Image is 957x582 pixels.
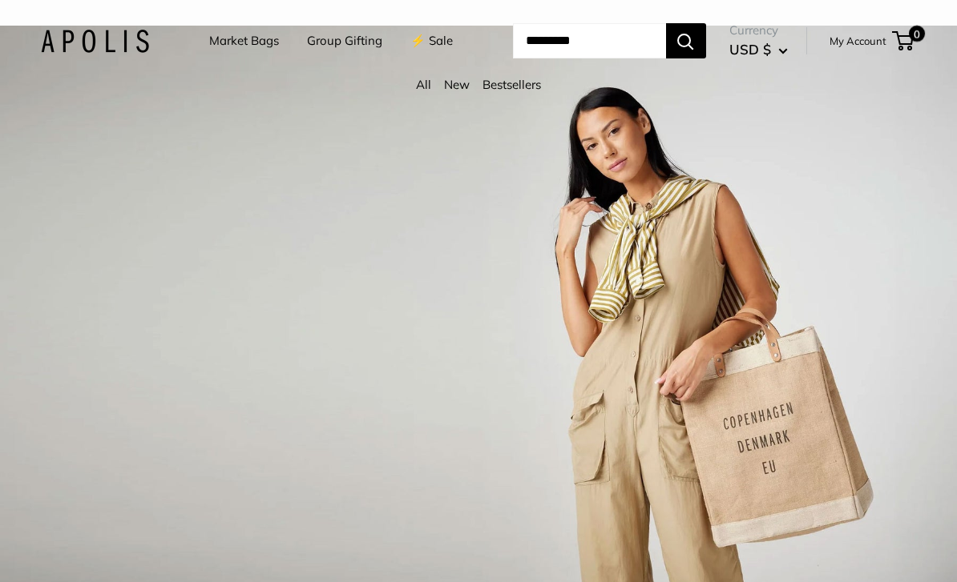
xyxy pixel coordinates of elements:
[729,19,788,42] span: Currency
[908,26,924,42] span: 0
[410,30,453,52] a: ⚡️ Sale
[729,37,788,62] button: USD $
[483,77,541,92] a: Bestsellers
[41,30,149,53] img: Apolis
[416,77,431,92] a: All
[666,23,706,58] button: Search
[830,31,886,50] a: My Account
[729,41,771,58] span: USD $
[209,30,279,52] a: Market Bags
[307,30,382,52] a: Group Gifting
[513,23,666,58] input: Search...
[444,77,470,92] a: New
[894,31,914,50] a: 0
